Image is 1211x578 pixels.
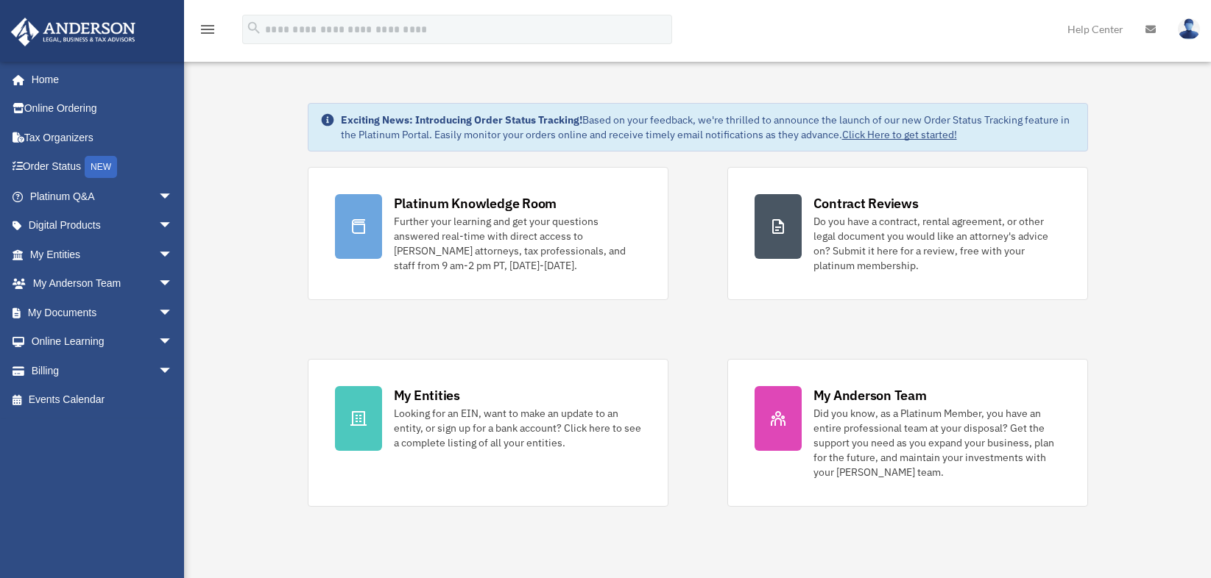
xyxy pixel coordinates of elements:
[813,386,927,404] div: My Anderson Team
[158,356,188,386] span: arrow_drop_down
[727,167,1088,300] a: Contract Reviews Do you have a contract, rental agreement, or other legal document you would like...
[727,359,1088,507] a: My Anderson Team Did you know, as a Platinum Member, you have an entire professional team at your...
[308,359,668,507] a: My Entities Looking for an EIN, want to make an update to an entity, or sign up for a bank accoun...
[158,327,188,357] span: arrow_drop_down
[10,65,188,94] a: Home
[199,26,216,38] a: menu
[85,156,117,178] div: NEW
[842,128,957,141] a: Click Here to get started!
[199,21,216,38] i: menu
[10,327,195,357] a: Online Learningarrow_drop_down
[158,298,188,328] span: arrow_drop_down
[7,18,140,46] img: Anderson Advisors Platinum Portal
[1178,18,1200,40] img: User Pic
[813,194,919,213] div: Contract Reviews
[394,194,557,213] div: Platinum Knowledge Room
[10,240,195,269] a: My Entitiesarrow_drop_down
[10,269,195,299] a: My Anderson Teamarrow_drop_down
[394,214,641,273] div: Further your learning and get your questions answered real-time with direct access to [PERSON_NAM...
[10,211,195,240] a: Digital Productsarrow_drop_down
[10,152,195,182] a: Order StatusNEW
[10,298,195,327] a: My Documentsarrow_drop_down
[341,113,582,126] strong: Exciting News: Introducing Order Status Tracking!
[813,406,1061,479] div: Did you know, as a Platinum Member, you have an entire professional team at your disposal? Get th...
[10,182,195,211] a: Platinum Q&Aarrow_drop_down
[10,356,195,385] a: Billingarrow_drop_down
[10,385,195,415] a: Events Calendar
[10,94,195,124] a: Online Ordering
[246,20,262,36] i: search
[158,211,188,241] span: arrow_drop_down
[158,240,188,270] span: arrow_drop_down
[813,214,1061,273] div: Do you have a contract, rental agreement, or other legal document you would like an attorney's ad...
[158,182,188,212] span: arrow_drop_down
[341,113,1076,142] div: Based on your feedback, we're thrilled to announce the launch of our new Order Status Tracking fe...
[394,406,641,450] div: Looking for an EIN, want to make an update to an entity, or sign up for a bank account? Click her...
[158,269,188,299] span: arrow_drop_down
[394,386,460,404] div: My Entities
[10,123,195,152] a: Tax Organizers
[308,167,668,300] a: Platinum Knowledge Room Further your learning and get your questions answered real-time with dire...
